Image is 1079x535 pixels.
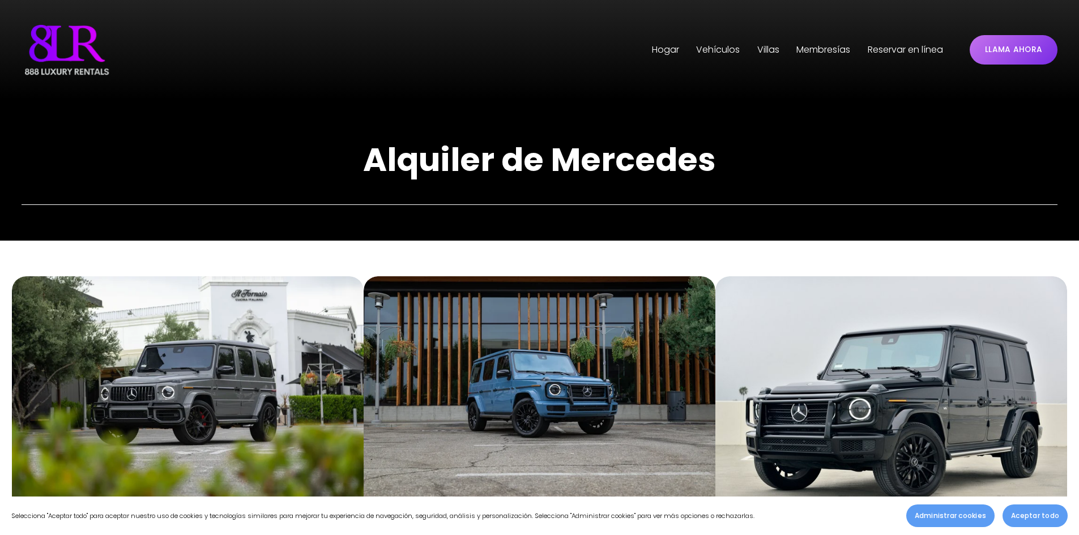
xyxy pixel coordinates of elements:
font: Alquiler de Mercedes [363,137,716,182]
button: Aceptar todo [1003,504,1068,527]
font: Vehículos [696,43,740,56]
font: LLAMA AHORA [985,44,1042,55]
font: Hogar [652,43,679,56]
a: menú desplegable de carpetas [757,41,779,59]
font: Membresías [796,43,850,56]
font: Aceptar todo [1011,511,1059,520]
font: Administrar cookies [915,511,987,520]
a: Hogar [652,41,679,59]
a: LLAMA AHORA [970,35,1057,65]
font: Reservar en línea [868,43,943,56]
img: Alquiler de coches y casas de lujo para cada ocasión [22,22,112,78]
a: menú desplegable de carpetas [696,41,740,59]
font: Selecciona "Aceptar todo" para aceptar nuestro uso de cookies y tecnologías similares para mejora... [11,511,754,520]
button: Administrar cookies [906,504,995,527]
a: Reservar en línea [868,41,943,59]
a: Membresías [796,41,850,59]
font: Villas [757,43,779,56]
